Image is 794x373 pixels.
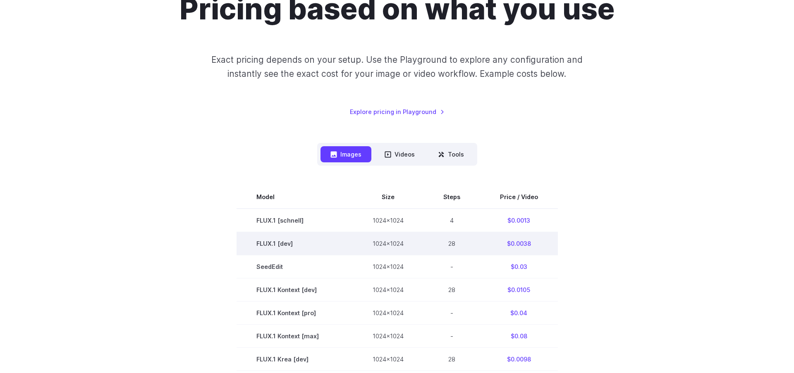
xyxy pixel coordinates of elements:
td: $0.0013 [480,209,558,232]
p: Exact pricing depends on your setup. Use the Playground to explore any configuration and instantl... [196,53,598,81]
th: Price / Video [480,185,558,209]
td: FLUX.1 Kontext [dev] [237,278,353,302]
td: 1024x1024 [353,209,423,232]
button: Tools [428,146,474,162]
td: FLUX.1 Kontext [max] [237,325,353,348]
td: $0.0098 [480,348,558,371]
td: 1024x1024 [353,278,423,302]
td: FLUX.1 Kontext [pro] [237,302,353,325]
td: 1024x1024 [353,348,423,371]
td: 1024x1024 [353,232,423,255]
td: 28 [423,232,480,255]
td: - [423,255,480,278]
td: - [423,302,480,325]
td: SeedEdit [237,255,353,278]
td: 4 [423,209,480,232]
a: Explore pricing in Playground [350,107,445,116]
th: Model [237,185,353,209]
td: 28 [423,348,480,371]
td: $0.03 [480,255,558,278]
td: FLUX.1 Krea [dev] [237,348,353,371]
button: Images [320,146,371,162]
td: $0.08 [480,325,558,348]
th: Steps [423,185,480,209]
td: - [423,325,480,348]
th: Size [353,185,423,209]
td: FLUX.1 [dev] [237,232,353,255]
td: 1024x1024 [353,325,423,348]
button: Videos [375,146,425,162]
td: 1024x1024 [353,302,423,325]
td: $0.0105 [480,278,558,302]
td: $0.0038 [480,232,558,255]
td: 28 [423,278,480,302]
td: $0.04 [480,302,558,325]
td: 1024x1024 [353,255,423,278]
td: FLUX.1 [schnell] [237,209,353,232]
